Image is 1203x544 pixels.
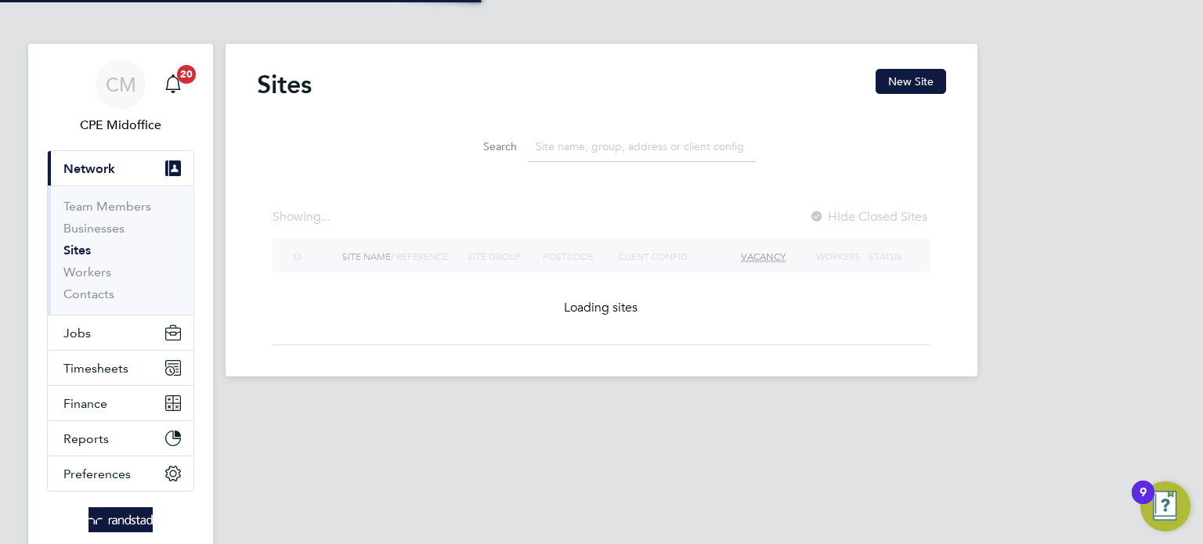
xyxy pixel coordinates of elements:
[63,243,91,258] a: Sites
[63,221,125,236] a: Businesses
[106,74,136,95] span: CM
[63,265,111,279] a: Workers
[47,507,194,532] a: Go to home page
[809,209,927,225] label: Hide Closed Sites
[177,65,196,84] span: 20
[48,421,193,456] button: Reports
[63,361,128,376] span: Timesheets
[48,186,193,315] div: Network
[446,139,517,153] label: Search
[63,286,114,301] a: Contacts
[63,326,91,340] span: Jobs
[63,199,151,214] a: Team Members
[1140,481,1190,531] button: Open Resource Center, 9 new notifications
[47,59,194,135] a: CMCPE Midoffice
[48,386,193,420] button: Finance
[48,151,193,186] button: Network
[63,467,131,481] span: Preferences
[63,161,115,176] span: Network
[273,209,334,225] div: Showing
[876,69,946,94] button: New Site
[1140,492,1147,513] div: 9
[48,351,193,385] button: Timesheets
[48,315,193,350] button: Jobs
[63,431,109,446] span: Reports
[321,209,331,225] span: ...
[528,131,757,162] input: Site name, group, address or client config
[157,59,189,110] a: 20
[47,116,194,135] span: CPE Midoffice
[48,456,193,491] button: Preferences
[63,396,107,411] span: Finance
[257,69,312,100] h2: Sites
[89,507,154,532] img: randstad-logo-retina.png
